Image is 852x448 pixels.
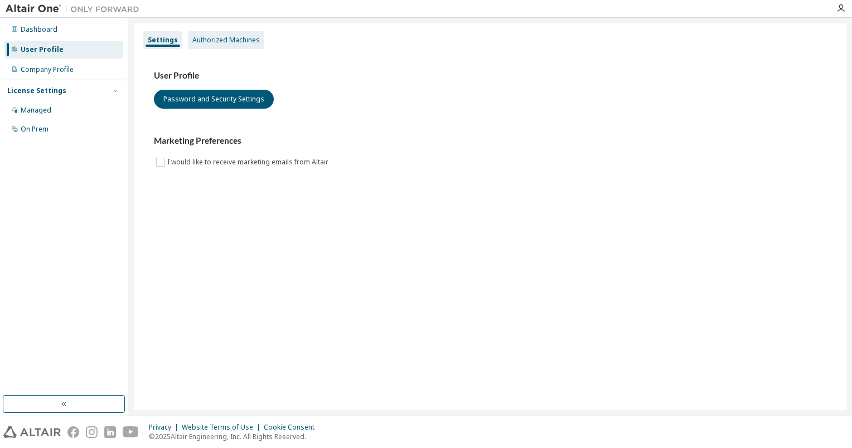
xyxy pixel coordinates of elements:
div: Company Profile [21,65,74,74]
div: Cookie Consent [264,423,321,432]
div: Settings [148,36,178,45]
div: Privacy [149,423,182,432]
div: Authorized Machines [192,36,260,45]
div: Managed [21,106,51,115]
div: License Settings [7,86,66,95]
p: © 2025 Altair Engineering, Inc. All Rights Reserved. [149,432,321,441]
img: youtube.svg [123,426,139,438]
img: Altair One [6,3,145,14]
h3: Marketing Preferences [154,135,826,147]
div: User Profile [21,45,64,54]
h3: User Profile [154,70,826,81]
img: altair_logo.svg [3,426,61,438]
div: Dashboard [21,25,57,34]
button: Password and Security Settings [154,90,274,109]
img: facebook.svg [67,426,79,438]
label: I would like to receive marketing emails from Altair [167,155,331,169]
img: linkedin.svg [104,426,116,438]
img: instagram.svg [86,426,98,438]
div: Website Terms of Use [182,423,264,432]
div: On Prem [21,125,49,134]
